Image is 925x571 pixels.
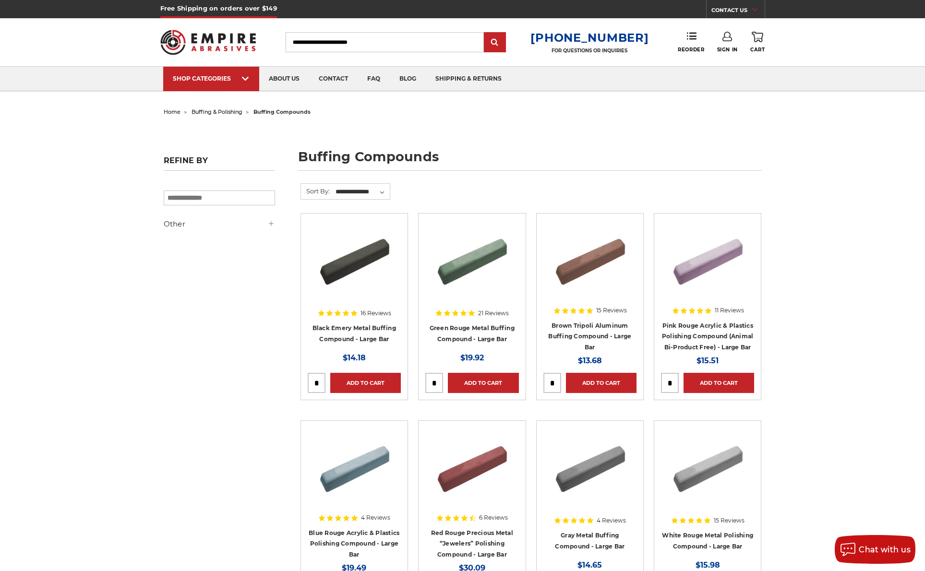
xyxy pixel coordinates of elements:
a: Cart [750,32,765,53]
a: contact [309,67,358,91]
a: Gray Buffing Compound [543,428,637,521]
span: 21 Reviews [478,310,509,316]
span: Chat with us [859,545,911,554]
a: about us [259,67,309,91]
span: 15 Reviews [714,518,745,523]
span: Cart [750,47,765,53]
a: Green Rouge Metal Buffing Compound - Large Bar [430,324,515,343]
img: Black Stainless Steel Buffing Compound [316,220,393,297]
a: faq [358,67,390,91]
span: 16 Reviews [360,310,391,316]
span: 4 Reviews [597,518,626,523]
a: Red Rouge Precious Metal “Jewelers” Polishing Compound - Large Bar [431,529,513,558]
span: $14.18 [343,353,366,362]
span: $15.51 [697,356,719,365]
span: $19.92 [460,353,484,362]
span: $15.98 [696,560,720,570]
a: White Rouge Buffing Compound [661,428,754,521]
a: home [164,108,180,115]
a: Brown Tripoli Aluminum Buffing Compound - Large Bar [548,322,631,351]
a: Black Stainless Steel Buffing Compound [308,220,401,313]
img: White Rouge Buffing Compound [669,428,746,504]
h5: Other [164,218,275,230]
img: Red Rouge Jewelers Buffing Compound [433,428,510,504]
button: Chat with us [835,535,915,564]
a: Add to Cart [330,373,401,393]
a: blog [390,67,426,91]
img: Blue rouge polishing compound [316,428,393,504]
span: $14.65 [577,560,602,570]
a: Add to Cart [566,373,637,393]
a: Add to Cart [684,373,754,393]
a: Reorder [678,32,704,52]
span: buffing compounds [253,108,311,115]
img: Empire Abrasives [160,24,256,61]
h1: buffing compounds [298,150,762,171]
input: Submit [485,33,505,52]
a: Add to Cart [448,373,518,393]
span: $13.68 [578,356,602,365]
div: SHOP CATEGORIES [173,75,250,82]
label: Sort By: [301,184,330,198]
a: Brown Tripoli Aluminum Buffing Compound [543,220,637,313]
h5: Refine by [164,156,275,171]
span: Reorder [678,47,704,53]
a: Blue rouge polishing compound [308,428,401,521]
a: Green Rouge Aluminum Buffing Compound [425,220,518,313]
a: White Rouge Metal Polishing Compound - Large Bar [662,532,753,550]
img: Pink Plastic Polishing Compound [669,220,746,297]
img: Gray Buffing Compound [552,428,628,504]
a: Pink Rouge Acrylic & Plastics Polishing Compound (Animal Bi-Product Free) - Large Bar [662,322,754,351]
img: Green Rouge Aluminum Buffing Compound [433,220,510,297]
a: Pink Plastic Polishing Compound [661,220,754,313]
a: CONTACT US [711,5,765,18]
select: Sort By: [334,185,390,199]
a: Red Rouge Jewelers Buffing Compound [425,428,518,521]
a: shipping & returns [426,67,511,91]
a: Blue Rouge Acrylic & Plastics Polishing Compound - Large Bar [309,529,399,558]
img: Brown Tripoli Aluminum Buffing Compound [552,220,628,297]
a: [PHONE_NUMBER] [530,31,649,45]
span: Sign In [717,47,738,53]
a: buffing & polishing [192,108,242,115]
a: Black Emery Metal Buffing Compound - Large Bar [312,324,396,343]
a: Gray Metal Buffing Compound - Large Bar [555,532,625,550]
p: FOR QUESTIONS OR INQUIRIES [530,48,649,54]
